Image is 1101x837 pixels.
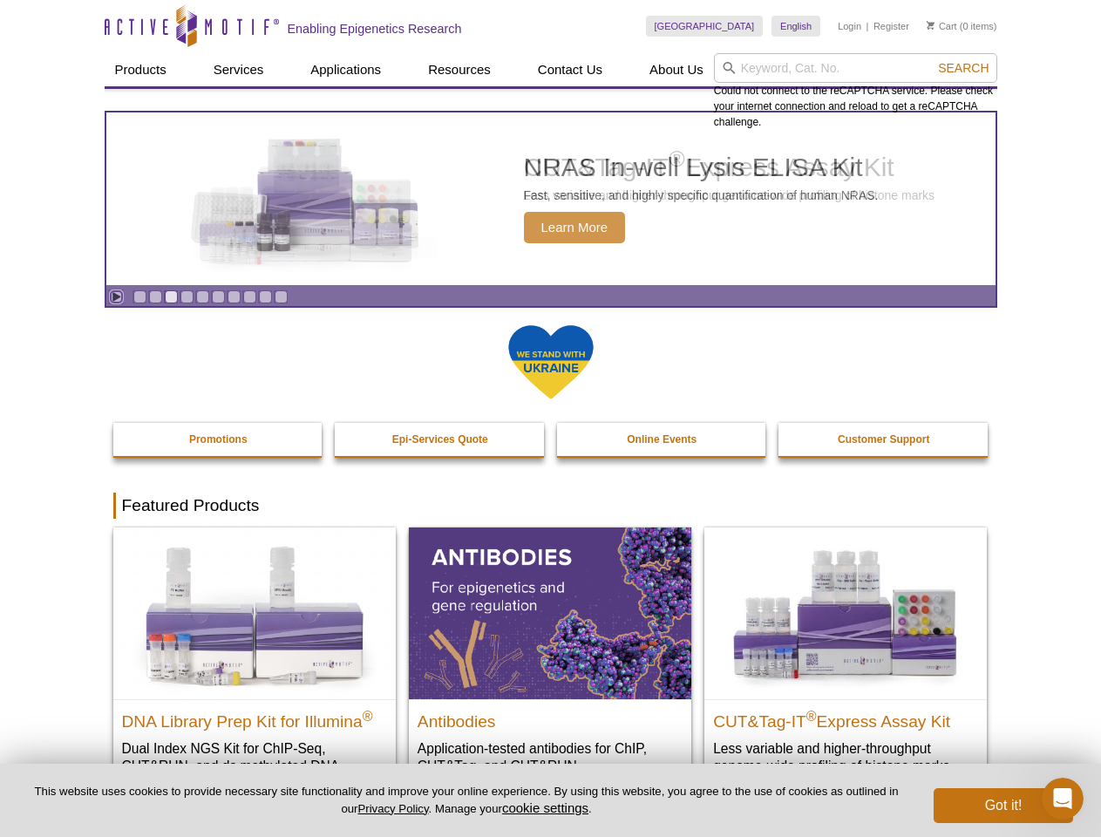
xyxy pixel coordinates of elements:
[557,423,768,456] a: Online Events
[133,290,146,303] a: Go to slide 1
[639,53,714,86] a: About Us
[106,112,996,285] article: NRAS In-well Lysis ELISA Kit
[646,16,764,37] a: [GEOGRAPHIC_DATA]
[502,800,588,815] button: cookie settings
[927,20,957,32] a: Cart
[288,21,462,37] h2: Enabling Epigenetics Research
[105,53,177,86] a: Products
[122,704,387,731] h2: DNA Library Prep Kit for Illumina
[363,708,373,723] sup: ®
[418,704,683,731] h2: Antibodies
[527,53,613,86] a: Contact Us
[196,290,209,303] a: Go to slide 5
[113,527,396,809] a: DNA Library Prep Kit for Illumina DNA Library Prep Kit for Illumina® Dual Index NGS Kit for ChIP-...
[806,708,817,723] sup: ®
[704,527,987,792] a: CUT&Tag-IT® Express Assay Kit CUT&Tag-IT®Express Assay Kit Less variable and higher-throughput ge...
[418,53,501,86] a: Resources
[165,290,178,303] a: Go to slide 3
[212,290,225,303] a: Go to slide 6
[778,423,989,456] a: Customer Support
[189,433,248,446] strong: Promotions
[335,423,546,456] a: Epi-Services Quote
[771,16,820,37] a: English
[867,16,869,37] li: |
[203,53,275,86] a: Services
[228,290,241,303] a: Go to slide 7
[113,423,324,456] a: Promotions
[524,154,879,180] h2: NRAS In-well Lysis ELISA Kit
[392,433,488,446] strong: Epi-Services Quote
[524,187,879,203] p: Fast, sensitive, and highly specific quantification of human NRAS.
[300,53,391,86] a: Applications
[927,21,934,30] img: Your Cart
[627,433,697,446] strong: Online Events
[275,290,288,303] a: Go to slide 10
[713,739,978,775] p: Less variable and higher-throughput genome-wide profiling of histone marks​.
[149,290,162,303] a: Go to slide 2
[113,493,989,519] h2: Featured Products
[113,527,396,698] img: DNA Library Prep Kit for Illumina
[934,788,1073,823] button: Got it!
[259,290,272,303] a: Go to slide 9
[714,53,997,130] div: Could not connect to the reCAPTCHA service. Please check your internet connection and reload to g...
[122,739,387,793] p: Dual Index NGS Kit for ChIP-Seq, CUT&RUN, and ds methylated DNA assays.
[714,53,997,83] input: Keyword, Cat. No.
[180,290,194,303] a: Go to slide 4
[933,60,994,76] button: Search
[507,323,595,401] img: We Stand With Ukraine
[1042,778,1084,820] iframe: Intercom live chat
[938,61,989,75] span: Search
[704,527,987,698] img: CUT&Tag-IT® Express Assay Kit
[110,290,123,303] a: Toggle autoplay
[838,20,861,32] a: Login
[357,802,428,815] a: Privacy Policy
[873,20,909,32] a: Register
[409,527,691,698] img: All Antibodies
[243,290,256,303] a: Go to slide 8
[927,16,997,37] li: (0 items)
[838,433,929,446] strong: Customer Support
[524,212,626,243] span: Learn More
[713,704,978,731] h2: CUT&Tag-IT Express Assay Kit
[418,739,683,775] p: Application-tested antibodies for ChIP, CUT&Tag, and CUT&RUN.
[175,139,437,259] img: NRAS In-well Lysis ELISA Kit
[106,112,996,285] a: NRAS In-well Lysis ELISA Kit NRAS In-well Lysis ELISA Kit Fast, sensitive, and highly specific qu...
[409,527,691,792] a: All Antibodies Antibodies Application-tested antibodies for ChIP, CUT&Tag, and CUT&RUN.
[28,784,905,817] p: This website uses cookies to provide necessary site functionality and improve your online experie...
